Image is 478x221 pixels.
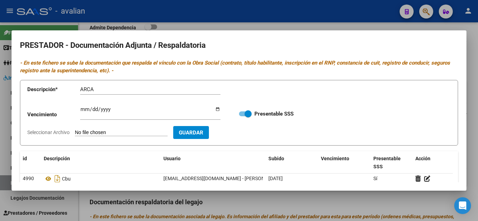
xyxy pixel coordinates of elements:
datatable-header-cell: Acción [413,151,448,174]
span: Subido [268,156,284,161]
i: - En este fichero se sube la documentación que respalda el vínculo con la Obra Social (contrato, ... [20,60,450,74]
div: Open Intercom Messenger [454,197,471,214]
span: id [23,156,27,161]
span: Usuario [163,156,181,161]
span: Presentable SSS [373,156,401,169]
p: Descripción [27,86,80,94]
span: Sí [373,176,377,181]
datatable-header-cell: Vencimiento [318,151,371,174]
span: Cbu [62,176,71,182]
p: Vencimiento [27,111,80,119]
i: Descargar documento [53,173,62,184]
datatable-header-cell: Presentable SSS [371,151,413,174]
span: [DATE] [268,176,283,181]
button: Guardar [173,126,209,139]
span: [EMAIL_ADDRESS][DOMAIN_NAME] - [PERSON_NAME] [163,176,282,181]
h2: PRESTADOR - Documentación Adjunta / Respaldatoria [20,39,458,52]
span: Guardar [179,130,203,136]
datatable-header-cell: Subido [266,151,318,174]
span: Vencimiento [321,156,349,161]
strong: Presentable SSS [254,111,294,117]
span: Seleccionar Archivo [27,130,70,135]
span: Acción [415,156,430,161]
span: Descripción [44,156,70,161]
datatable-header-cell: Descripción [41,151,161,174]
datatable-header-cell: id [20,151,41,174]
span: 4990 [23,176,34,181]
datatable-header-cell: Usuario [161,151,266,174]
